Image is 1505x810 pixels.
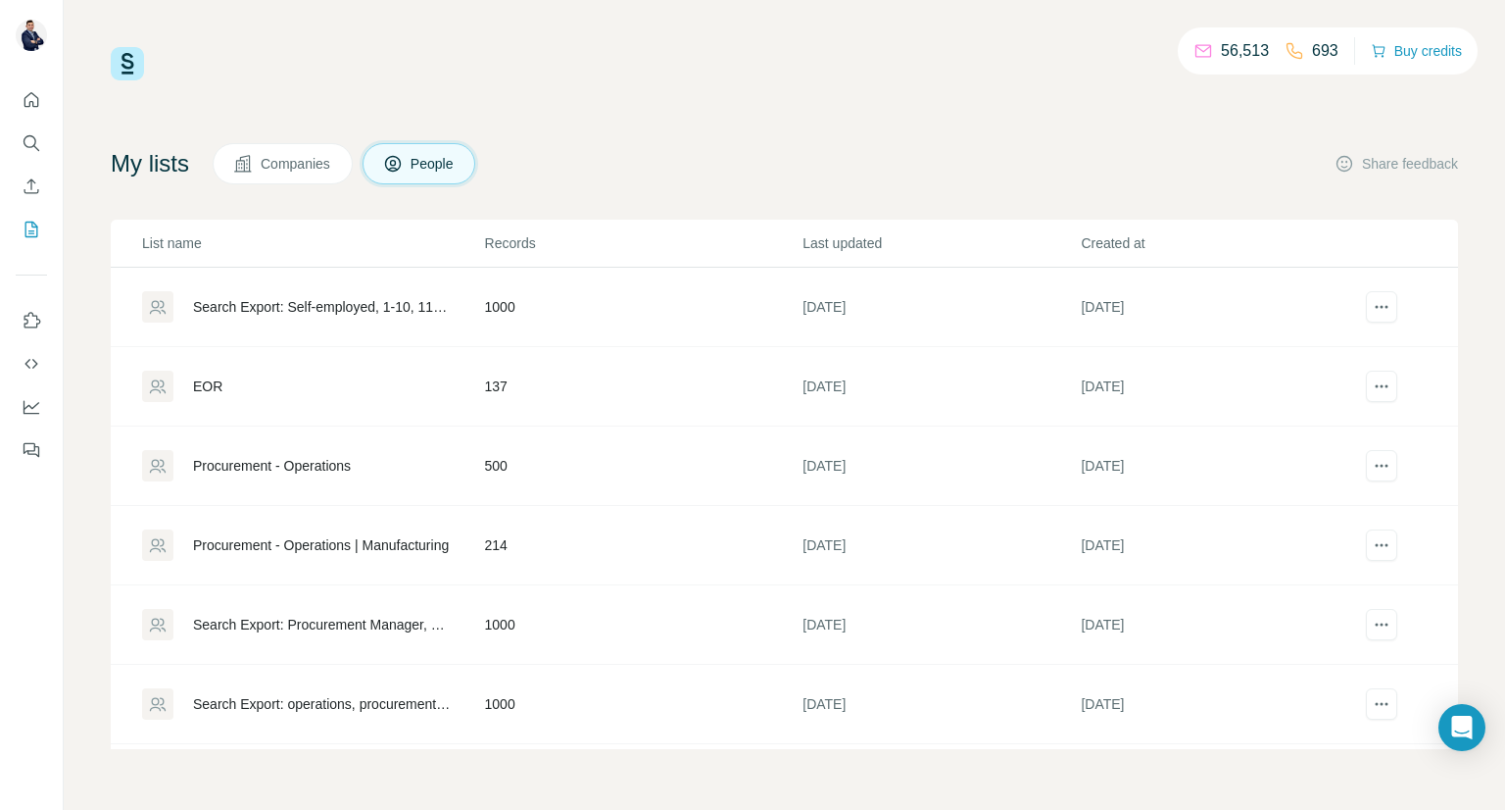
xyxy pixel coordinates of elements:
td: [DATE] [801,427,1080,506]
td: 1000 [484,268,802,347]
td: [DATE] [1080,427,1358,506]
td: 500 [484,427,802,506]
td: 137 [484,347,802,427]
div: Search Export: Procurement Manager, Operations Manager, [GEOGRAPHIC_DATA], Manufacturing - [DATE]... [193,615,452,634]
img: Surfe Logo [111,47,144,80]
button: Dashboard [16,389,47,425]
button: Use Surfe API [16,346,47,381]
div: EOR [193,377,222,396]
td: [DATE] [801,506,1080,585]
button: Buy credits [1371,37,1462,65]
button: actions [1366,371,1397,402]
div: Procurement - Operations [193,456,351,476]
td: [DATE] [1080,585,1358,665]
button: Use Surfe on LinkedIn [16,303,47,338]
button: Enrich CSV [16,169,47,204]
button: actions [1366,450,1397,481]
p: 693 [1312,39,1338,63]
td: [DATE] [801,268,1080,347]
button: Quick start [16,82,47,118]
div: Search Export: operations, procurement, [GEOGRAPHIC_DATA], [GEOGRAPHIC_DATA], Transportation, Log... [193,694,452,714]
td: [DATE] [1080,347,1358,427]
h4: My lists [111,148,189,179]
button: Share feedback [1335,154,1458,174]
button: Feedback [16,432,47,468]
div: Procurement - Operations | Manufacturing [193,535,449,555]
span: People [411,154,456,174]
td: [DATE] [801,585,1080,665]
button: Search [16,126,47,161]
p: List name [142,233,483,253]
button: actions [1366,609,1397,640]
p: Records [485,233,801,253]
button: actions [1366,688,1397,720]
td: 1000 [484,585,802,665]
p: 56,513 [1221,39,1269,63]
td: [DATE] [801,347,1080,427]
td: [DATE] [1080,665,1358,744]
span: Companies [261,154,332,174]
div: Open Intercom Messenger [1438,704,1485,751]
td: [DATE] [1080,506,1358,585]
p: Created at [1081,233,1357,253]
div: Search Export: Self-employed, 1-10, 11-50, 51-200, Human Resource, Talent Acquisition, Senior, [G... [193,297,452,317]
td: [DATE] [801,665,1080,744]
td: [DATE] [1080,268,1358,347]
button: actions [1366,291,1397,323]
td: 1000 [484,665,802,744]
td: 214 [484,506,802,585]
img: Avatar [16,20,47,51]
button: My lists [16,212,47,247]
button: actions [1366,530,1397,561]
p: Last updated [802,233,1079,253]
